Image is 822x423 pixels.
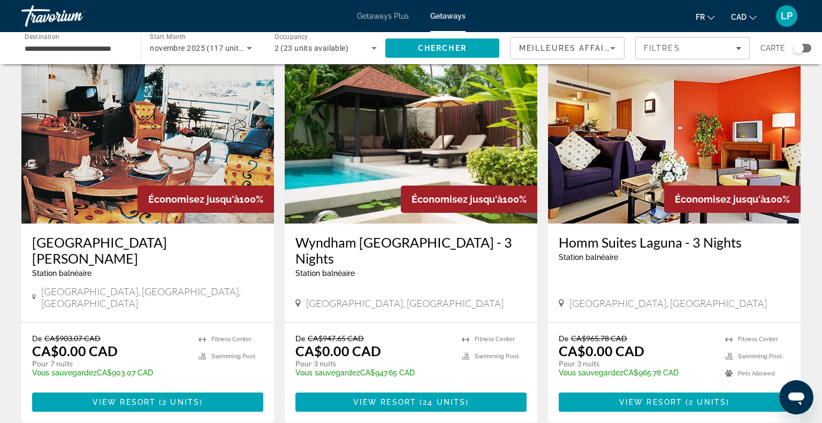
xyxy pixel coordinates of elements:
span: De [32,334,42,343]
button: Filters [635,37,750,59]
p: CA$947.65 CAD [295,368,451,377]
span: CA$903.07 CAD [44,334,101,343]
span: 2 (23 units available) [275,44,349,52]
button: Search [385,39,499,58]
span: Vous sauvegardez [32,368,97,377]
span: Fitness Center [211,336,252,343]
span: View Resort [353,398,416,406]
div: 100% [401,186,537,213]
span: [GEOGRAPHIC_DATA], [GEOGRAPHIC_DATA], [GEOGRAPHIC_DATA] [41,286,263,309]
a: [GEOGRAPHIC_DATA][PERSON_NAME] [32,234,263,266]
button: View Resort(24 units) [295,393,527,412]
p: CA$0.00 CAD [295,343,381,359]
span: novembre 2025 (117 units available) [150,44,279,52]
span: Destination [25,33,59,40]
div: 100% [664,186,801,213]
span: Vous sauvegardez [559,368,623,377]
p: Pour 3 nuits [295,359,451,368]
span: Économisez jusqu'à [412,194,503,205]
button: Change language [696,9,715,25]
span: Économisez jusqu'à [675,194,766,205]
span: [GEOGRAPHIC_DATA], [GEOGRAPHIC_DATA] [569,297,767,309]
span: 2 units [162,398,200,406]
span: 2 units [689,398,726,406]
img: Homm Suites Laguna - 3 Nights [548,52,801,224]
span: Swimming Pool [475,353,519,360]
p: CA$903.07 CAD [32,368,188,377]
span: Meilleures affaires [519,44,622,52]
a: Homm Suites Laguna - 3 Nights [559,234,790,250]
span: Station balnéaire [559,253,618,262]
span: View Resort [93,398,156,406]
p: CA$0.00 CAD [559,343,644,359]
img: Wyndham Hua Hin Pranburi Resort - 3 Nights [285,52,537,224]
span: Carte [760,41,785,56]
span: CA$965.78 CAD [571,334,627,343]
span: Vous sauvegardez [295,368,360,377]
a: Travorium [21,2,128,30]
span: Fitness Center [475,336,515,343]
span: Chercher [418,44,467,52]
span: ( ) [156,398,203,406]
a: Getaways Plus [357,12,409,20]
span: LP [781,11,793,21]
span: Filtres [644,44,680,52]
img: Chateau Dale Beach Resort [21,52,274,224]
button: Change currency [731,9,757,25]
button: View Resort(2 units) [32,393,263,412]
button: User Menu [773,5,801,27]
span: Occupancy [275,33,308,41]
span: Swimming Pool [211,353,255,360]
span: CAD [731,13,747,21]
p: Pour 7 nuits [32,359,188,368]
p: CA$0.00 CAD [32,343,118,359]
span: Station balnéaire [32,269,92,278]
span: 24 units [423,398,466,406]
input: Select destination [25,42,127,55]
mat-select: Sort by [519,42,615,55]
p: CA$965.78 CAD [559,368,714,377]
span: Start Month [150,33,186,41]
button: View Resort(2 units) [559,393,790,412]
span: Fitness Center [738,336,778,343]
span: Pets Allowed [738,370,775,377]
span: Station balnéaire [295,269,355,278]
a: Getaways [430,12,466,20]
span: ( ) [416,398,469,406]
div: 100% [138,186,274,213]
span: Swimming Pool [738,353,782,360]
iframe: Bouton de lancement de la fenêtre de messagerie [779,380,813,414]
span: De [559,334,568,343]
span: fr [696,13,705,21]
span: ( ) [682,398,729,406]
a: Wyndham [GEOGRAPHIC_DATA] - 3 Nights [295,234,527,266]
p: Pour 3 nuits [559,359,714,368]
span: View Resort [619,398,682,406]
span: [GEOGRAPHIC_DATA], [GEOGRAPHIC_DATA] [306,297,504,309]
span: CA$947.65 CAD [308,334,364,343]
span: De [295,334,305,343]
span: Économisez jusqu'à [148,194,239,205]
